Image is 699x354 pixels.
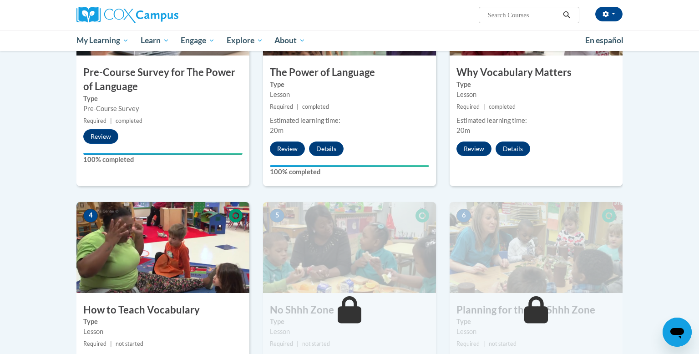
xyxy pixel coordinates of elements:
img: Course Image [76,202,249,293]
img: Cox Campus [76,7,178,23]
button: Details [309,142,344,156]
span: 6 [456,209,471,223]
div: Lesson [456,327,616,337]
a: Explore [221,30,269,51]
div: Estimated learning time: [270,116,429,126]
span: 4 [83,209,98,223]
span: 5 [270,209,284,223]
label: Type [456,317,616,327]
span: | [297,103,299,110]
button: Account Settings [595,7,623,21]
span: Required [456,103,480,110]
span: Engage [181,35,215,46]
span: My Learning [76,35,129,46]
div: Lesson [456,90,616,100]
h3: The Power of Language [263,66,436,80]
span: | [297,340,299,347]
label: Type [456,80,616,90]
h3: Why Vocabulary Matters [450,66,623,80]
span: Required [83,340,106,347]
span: 20m [270,126,284,134]
label: Type [83,94,243,104]
a: Cox Campus [76,7,249,23]
span: Required [456,340,480,347]
label: 100% completed [83,155,243,165]
h3: No Shhh Zone [263,303,436,317]
span: | [483,103,485,110]
h3: Pre-Course Survey for The Power of Language [76,66,249,94]
a: En español [579,31,629,50]
span: completed [489,103,516,110]
span: | [483,340,485,347]
div: Lesson [270,90,429,100]
span: Required [270,340,293,347]
span: not started [489,340,517,347]
div: Main menu [63,30,636,51]
label: Type [83,317,243,327]
input: Search Courses [487,10,560,20]
button: Review [456,142,491,156]
div: Your progress [83,153,243,155]
span: not started [116,340,143,347]
img: Course Image [263,202,436,293]
label: Type [270,80,429,90]
span: Required [270,103,293,110]
button: Review [83,129,118,144]
span: About [274,35,305,46]
span: Explore [227,35,263,46]
span: Required [83,117,106,124]
span: completed [116,117,142,124]
iframe: Button to launch messaging window [663,318,692,347]
a: My Learning [71,30,135,51]
div: Lesson [83,327,243,337]
div: Pre-Course Survey [83,104,243,114]
span: En español [585,35,623,45]
div: Lesson [270,327,429,337]
h3: How to Teach Vocabulary [76,303,249,317]
span: 20m [456,126,470,134]
button: Search [560,10,573,20]
div: Your progress [270,165,429,167]
div: Estimated learning time: [456,116,616,126]
a: Engage [175,30,221,51]
span: | [110,117,112,124]
span: completed [302,103,329,110]
a: About [269,30,312,51]
span: Learn [141,35,169,46]
span: | [110,340,112,347]
a: Learn [135,30,175,51]
h3: Planning for the No Shhh Zone [450,303,623,317]
span: not started [302,340,330,347]
label: 100% completed [270,167,429,177]
img: Course Image [450,202,623,293]
button: Review [270,142,305,156]
label: Type [270,317,429,327]
button: Details [496,142,530,156]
